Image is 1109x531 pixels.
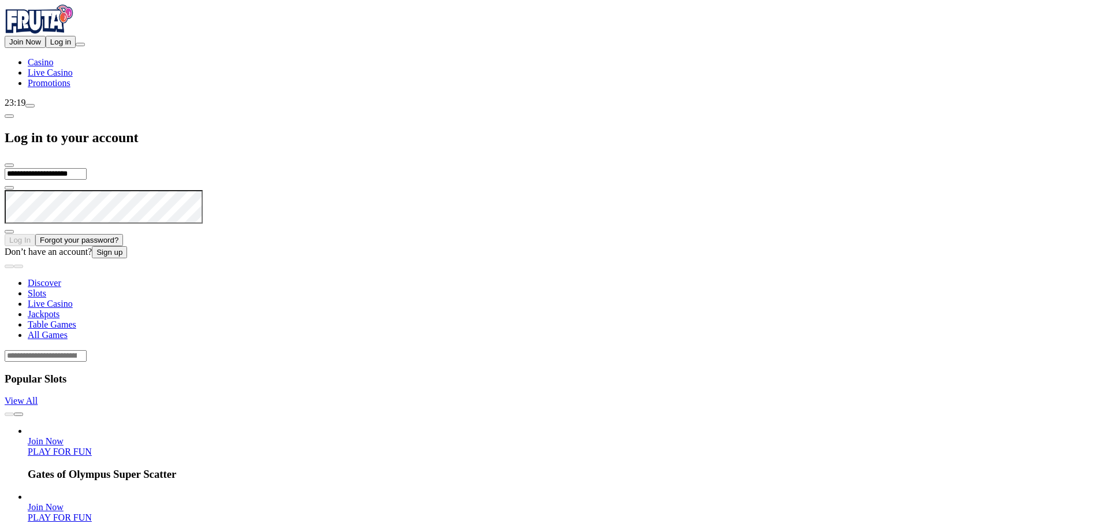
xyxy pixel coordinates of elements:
input: Search [5,350,87,362]
a: All Games [28,330,68,340]
button: prev slide [5,413,14,416]
button: next slide [14,265,23,268]
button: chevron-left icon [5,114,14,118]
a: Live Casino [28,299,73,309]
button: Log in [46,36,76,48]
nav: Lobby [5,258,1104,340]
a: Rad Maxx [28,513,92,522]
h2: Log in to your account [5,130,1104,146]
a: Slots [28,288,46,298]
a: View All [5,396,38,406]
button: close [5,164,14,167]
button: Join Now [5,36,46,48]
span: Join Now [9,38,41,46]
h3: Popular Slots [5,373,1104,385]
a: Casino [28,57,53,67]
span: Log In [9,236,31,244]
img: Fruta [5,5,74,34]
span: Join Now [28,436,64,446]
button: eye icon [5,186,14,190]
nav: Primary [5,5,1104,88]
button: Sign up [92,246,127,258]
article: Gates of Olympus Super Scatter [28,426,1104,481]
a: Gates of Olympus Super Scatter [28,447,92,456]
button: prev slide [5,265,14,268]
button: live-chat [25,104,35,107]
nav: Main menu [5,57,1104,88]
a: Discover [28,278,61,288]
button: menu [76,43,85,46]
span: Sign up [96,248,122,257]
h3: Gates of Olympus Super Scatter [28,468,1104,481]
span: Join Now [28,502,64,512]
a: Rad Maxx [28,502,64,512]
a: Gates of Olympus Super Scatter [28,436,64,446]
a: Live Casino [28,68,73,77]
a: Fruta [5,25,74,35]
button: Log In [5,234,35,246]
a: Promotions [28,78,70,88]
a: Jackpots [28,309,59,319]
button: next slide [14,413,23,416]
button: Forgot your password? [35,234,123,246]
header: Lobby [5,258,1104,362]
span: Log in [50,38,71,46]
div: Don’t have an account? [5,246,1104,258]
a: Table Games [28,320,76,329]
button: eye icon [5,230,14,233]
span: 23:19 [5,98,25,107]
